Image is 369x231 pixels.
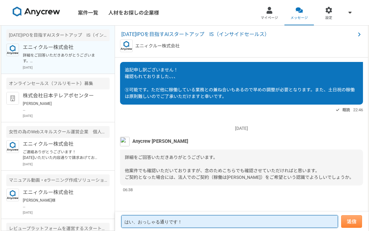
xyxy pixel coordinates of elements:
[23,113,110,118] p: [DATE]
[120,125,363,132] p: [DATE]
[325,15,332,21] span: 設定
[125,155,354,180] span: 詳細をご回答いただきありがとうございます。 他案件でも確認いただいておりますが、念のためこちらでも確認させていただければと思います。 ご契約となった場合には、法人でのご契約（稼働は[PERSON...
[121,215,338,228] textarea: はい、おっしゃる通りです！
[23,162,110,167] p: [DATE]
[6,189,19,201] img: logo_text_blue_01.png
[261,15,278,21] span: マイページ
[23,92,101,100] p: 株式会社日本テレアポセンター
[121,31,355,38] span: [DATE]IPOを目指すAIスタートアップ IS（インサイドセールス）
[23,101,101,112] p: [PERSON_NAME] お世話になっております。 ご対応いただきありがとうございます。 当日はどうぞよろしくお願いいたします。
[6,140,19,153] img: logo_text_blue_01.png
[6,126,110,138] div: 女性の為のWebスキルスクール運営企業 個人営業
[125,67,355,99] span: 追記申し訳ございません！ 確認もれておりました、、、 ⑤可能です。ただ他に稼働している業務との兼ね合いもあるので早めの調整が必要となります。また、土日祝の稼働は原則難しいのでご了承いただけますと...
[6,29,110,41] div: [DATE]IPOを目指すAIスタートアップ IS（インサイドセールス）
[23,189,101,196] p: エニィクルー株式会社
[6,44,19,56] img: logo_text_blue_01.png
[120,40,133,52] img: logo_text_blue_01.png
[132,138,188,145] span: Anycrew [PERSON_NAME]
[23,198,101,209] p: [PERSON_NAME]様 お世話になっております。 状況のご共有、ありがとうございます。 またのご連絡をお待ちしております。 引き続きよろしくお願いいたします。
[23,149,101,161] p: ご連絡ありがとうございます！ [DATE]いただいた内容通りで請求あげております！ ご確認お願いします！
[341,215,362,228] button: 送信
[290,15,308,21] span: メッセージ
[23,140,101,148] p: エニィクルー株式会社
[6,174,110,186] div: マニュアル動画・eラーニング作成ソリューション展開ベンチャー 営業/セールス
[353,107,363,113] span: 22:46
[120,137,130,146] img: %E5%90%8D%E7%A7%B0%E6%9C%AA%E8%A8%AD%E5%AE%9A%E3%81%AE%E3%83%87%E3%82%B6%E3%82%A4%E3%83%B3__3_.png
[342,106,350,114] span: 既読
[135,43,180,49] p: エニィクルー株式会社
[13,7,60,17] img: 8DqYSo04kwAAAAASUVORK5CYII=
[6,78,110,89] div: オンラインセールス（フルリモート）募集
[23,44,101,51] p: エニィクルー株式会社
[6,92,19,105] img: default_org_logo-42cde973f59100197ec2c8e796e4974ac8490bb5b08a0eb061ff975e4574aa76.png
[23,210,110,215] p: [DATE]
[23,65,110,70] p: [DATE]
[23,52,101,64] p: 詳細をご回答いただきありがとうございます。 他案件でも確認いただいておりますが、念のためこちらでも確認させていただければと思います。 ご契約となった場合には、法人でのご契約（稼働は[PERSON...
[123,187,133,193] span: 06:38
